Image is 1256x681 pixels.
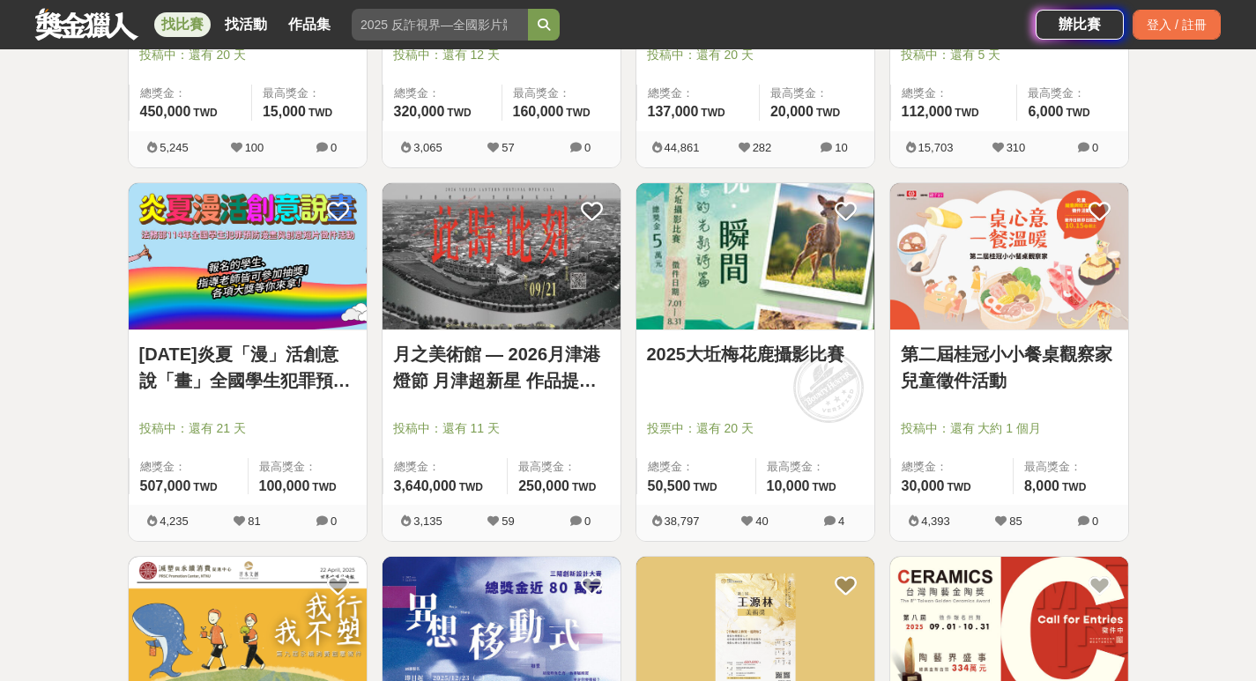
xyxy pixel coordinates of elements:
[1028,104,1063,119] span: 6,000
[312,481,336,493] span: TWD
[459,481,483,493] span: TWD
[447,107,471,119] span: TWD
[1028,85,1117,102] span: 最高獎金：
[918,141,954,154] span: 15,703
[394,478,457,493] span: 3,640,000
[413,514,442,528] span: 3,135
[901,341,1118,394] a: 第二屆桂冠小小餐桌觀察家兒童徵件活動
[1007,141,1026,154] span: 310
[648,104,699,119] span: 137,000
[331,141,337,154] span: 0
[140,478,191,493] span: 507,000
[1009,514,1022,528] span: 85
[584,514,591,528] span: 0
[140,458,237,476] span: 總獎金：
[383,183,621,331] a: Cover Image
[259,458,356,476] span: 最高獎金：
[584,141,591,154] span: 0
[518,478,569,493] span: 250,000
[140,85,241,102] span: 總獎金：
[890,183,1128,331] a: Cover Image
[218,12,274,37] a: 找活動
[572,481,596,493] span: TWD
[648,458,745,476] span: 總獎金：
[767,458,864,476] span: 最高獎金：
[902,458,1002,476] span: 總獎金：
[263,104,306,119] span: 15,000
[263,85,356,102] span: 最高獎金：
[901,419,1118,438] span: 投稿中：還有 大約 1 個月
[129,183,367,331] a: Cover Image
[835,141,847,154] span: 10
[901,46,1118,64] span: 投稿中：還有 5 天
[955,107,978,119] span: TWD
[902,104,953,119] span: 112,000
[160,514,189,528] span: 4,235
[647,341,864,367] a: 2025大坵梅花鹿攝影比賽
[502,514,514,528] span: 59
[767,478,810,493] span: 10,000
[139,419,356,438] span: 投稿中：還有 21 天
[816,107,840,119] span: TWD
[513,104,564,119] span: 160,000
[129,183,367,330] img: Cover Image
[513,85,610,102] span: 最高獎金：
[636,183,874,331] a: Cover Image
[139,46,356,64] span: 投稿中：還有 20 天
[566,107,590,119] span: TWD
[393,419,610,438] span: 投稿中：還有 11 天
[755,514,768,528] span: 40
[139,341,356,394] a: [DATE]炎夏「漫」活創意說「畫」全國學生犯罪預防漫畫與創意短片徵件
[890,183,1128,330] img: Cover Image
[193,107,217,119] span: TWD
[394,104,445,119] span: 320,000
[665,514,700,528] span: 38,797
[947,481,970,493] span: TWD
[259,478,310,493] span: 100,000
[665,141,700,154] span: 44,861
[770,104,814,119] span: 20,000
[413,141,442,154] span: 3,065
[393,341,610,394] a: 月之美術館 — 2026月津港燈節 月津超新星 作品提案徵選計畫 〈OPEN CALL〉
[1036,10,1124,40] a: 辦比賽
[902,478,945,493] span: 30,000
[140,104,191,119] span: 450,000
[770,85,864,102] span: 最高獎金：
[394,85,491,102] span: 總獎金：
[518,458,609,476] span: 最高獎金：
[1066,107,1089,119] span: TWD
[648,478,691,493] span: 50,500
[1133,10,1221,40] div: 登入 / 註冊
[701,107,725,119] span: TWD
[245,141,264,154] span: 100
[636,183,874,330] img: Cover Image
[154,12,211,37] a: 找比賽
[502,141,514,154] span: 57
[753,141,772,154] span: 282
[383,183,621,330] img: Cover Image
[838,514,844,528] span: 4
[1024,478,1059,493] span: 8,000
[352,9,528,41] input: 2025 反詐視界—全國影片競賽
[1092,141,1098,154] span: 0
[647,419,864,438] span: 投票中：還有 20 天
[248,514,260,528] span: 81
[308,107,332,119] span: TWD
[647,46,864,64] span: 投稿中：還有 20 天
[1062,481,1086,493] span: TWD
[160,141,189,154] span: 5,245
[902,85,1007,102] span: 總獎金：
[693,481,717,493] span: TWD
[331,514,337,528] span: 0
[921,514,950,528] span: 4,393
[812,481,836,493] span: TWD
[648,85,748,102] span: 總獎金：
[393,46,610,64] span: 投稿中：還有 12 天
[394,458,497,476] span: 總獎金：
[281,12,338,37] a: 作品集
[1024,458,1118,476] span: 最高獎金：
[193,481,217,493] span: TWD
[1092,514,1098,528] span: 0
